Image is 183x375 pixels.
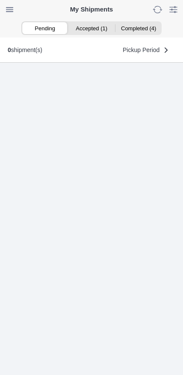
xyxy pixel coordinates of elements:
b: 0 [8,47,11,53]
ion-segment-button: Completed (4) [115,22,162,34]
ion-segment-button: Pending [21,22,68,34]
div: shipment(s) [8,47,42,53]
span: Pickup Period [123,47,159,53]
ion-segment-button: Accepted (1) [68,22,115,34]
